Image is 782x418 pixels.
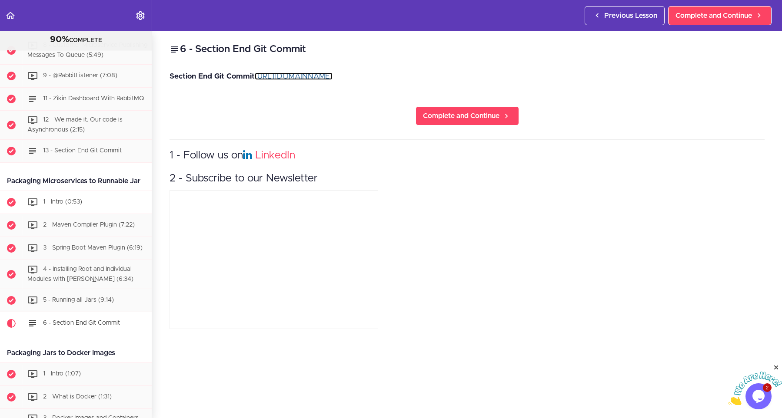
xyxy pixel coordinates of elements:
iframe: chat widget [728,364,782,405]
a: [URL][DOMAIN_NAME] [255,72,333,80]
a: Complete and Continue [416,106,519,125]
span: 12 - We made it. Our code is Asynchronous (2:15) [27,117,123,133]
span: 1 - Intro (1:07) [43,371,81,377]
h2: 6 - Section End Git Commit [170,42,765,57]
span: Previous Lesson [604,10,657,21]
span: Complete and Continue [423,111,499,121]
svg: Settings Menu [135,10,146,21]
span: 4 - Installing Root and Individual Modules with [PERSON_NAME] (6:34) [27,266,133,282]
a: LinkedIn [255,150,295,161]
span: 2 - What is Docker (1:31) [43,394,112,400]
span: 11 - Zikin Dashboard With RabbitMQ [43,96,144,102]
span: 3 - Spring Boot Maven Plugin (6:19) [43,245,143,251]
span: 2 - Maven Compiler Plugin (7:22) [43,222,135,228]
span: 13 - Section End Git Commit [43,148,122,154]
h3: 2 - Subscribe to our Newsletter [170,171,765,186]
span: 8 - Customer Microservice Publishing Messages To Queue (5:49) [27,42,147,58]
div: COMPLETE [11,34,141,46]
span: 6 - Section End Git Commit [43,320,120,326]
span: Complete and Continue [676,10,752,21]
span: 5 - Running all Jars (9:14) [43,297,114,303]
h3: 1 - Follow us on [170,148,765,163]
svg: Back to course curriculum [5,10,16,21]
a: Previous Lesson [585,6,665,25]
strong: Section End Git Commit [170,72,255,80]
span: 9 - @RabbitListener (7:08) [43,73,117,79]
span: 90% [50,35,69,44]
a: Complete and Continue [668,6,772,25]
span: 1 - Intro (0:53) [43,199,82,205]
